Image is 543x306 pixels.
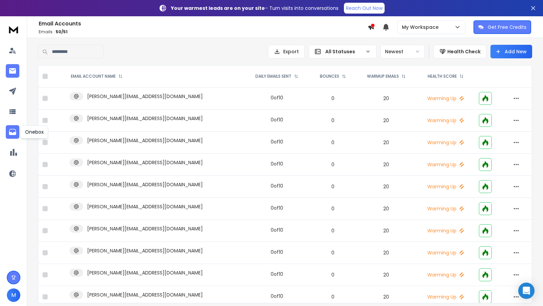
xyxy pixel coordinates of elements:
[271,249,283,255] div: 0 of 10
[344,3,385,14] a: Reach Out Now
[314,227,352,234] p: 0
[314,205,352,212] p: 0
[87,181,203,188] p: [PERSON_NAME][EMAIL_ADDRESS][DOMAIN_NAME]
[421,95,471,102] p: Warming Up
[87,159,203,166] p: [PERSON_NAME][EMAIL_ADDRESS][DOMAIN_NAME]
[356,264,417,286] td: 20
[421,205,471,212] p: Warming Up
[314,117,352,124] p: 0
[356,176,417,198] td: 20
[421,227,471,234] p: Warming Up
[7,288,20,302] button: M
[447,48,481,55] p: Health Check
[421,139,471,146] p: Warming Up
[87,203,203,210] p: [PERSON_NAME][EMAIL_ADDRESS][DOMAIN_NAME]
[356,110,417,132] td: 20
[56,29,67,35] span: 50 / 51
[39,20,368,28] h1: Email Accounts
[87,115,203,122] p: [PERSON_NAME][EMAIL_ADDRESS][DOMAIN_NAME]
[87,225,203,232] p: [PERSON_NAME][EMAIL_ADDRESS][DOMAIN_NAME]
[320,74,339,79] p: BOUNCES
[271,227,283,233] div: 0 of 10
[356,132,417,154] td: 20
[314,161,352,168] p: 0
[488,24,526,31] p: Get Free Credits
[314,249,352,256] p: 0
[271,94,283,101] div: 0 of 10
[87,93,203,100] p: [PERSON_NAME][EMAIL_ADDRESS][DOMAIN_NAME]
[271,271,283,278] div: 0 of 10
[473,20,531,34] button: Get Free Credits
[39,29,368,35] p: Emails :
[428,74,457,79] p: HEALTH SCORE
[490,45,532,58] button: Add New
[7,23,20,36] img: logo
[356,220,417,242] td: 20
[87,269,203,276] p: [PERSON_NAME][EMAIL_ADDRESS][DOMAIN_NAME]
[171,5,265,12] strong: Your warmest leads are on your site
[356,198,417,220] td: 20
[421,271,471,278] p: Warming Up
[271,138,283,145] div: 0 of 10
[314,271,352,278] p: 0
[433,45,486,58] button: Health Check
[402,24,441,31] p: My Workspace
[356,154,417,176] td: 20
[421,183,471,190] p: Warming Up
[71,74,122,79] div: EMAIL ACCOUNT NAME
[314,293,352,300] p: 0
[268,45,305,58] button: Export
[255,74,291,79] p: DAILY EMAILS SENT
[421,117,471,124] p: Warming Up
[325,48,363,55] p: All Statuses
[271,205,283,211] div: 0 of 10
[518,283,535,299] div: Open Intercom Messenger
[271,293,283,300] div: 0 of 10
[87,137,203,144] p: [PERSON_NAME][EMAIL_ADDRESS][DOMAIN_NAME]
[314,139,352,146] p: 0
[271,160,283,167] div: 0 of 10
[271,116,283,123] div: 0 of 10
[21,126,48,138] div: Onebox
[87,247,203,254] p: [PERSON_NAME][EMAIL_ADDRESS][DOMAIN_NAME]
[271,183,283,189] div: 0 of 10
[367,74,399,79] p: WARMUP EMAILS
[314,183,352,190] p: 0
[171,5,338,12] p: – Turn visits into conversations
[421,293,471,300] p: Warming Up
[421,249,471,256] p: Warming Up
[346,5,383,12] p: Reach Out Now
[381,45,425,58] button: Newest
[421,161,471,168] p: Warming Up
[314,95,352,102] p: 0
[87,291,203,298] p: [PERSON_NAME][EMAIL_ADDRESS][DOMAIN_NAME]
[356,88,417,110] td: 20
[356,242,417,264] td: 20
